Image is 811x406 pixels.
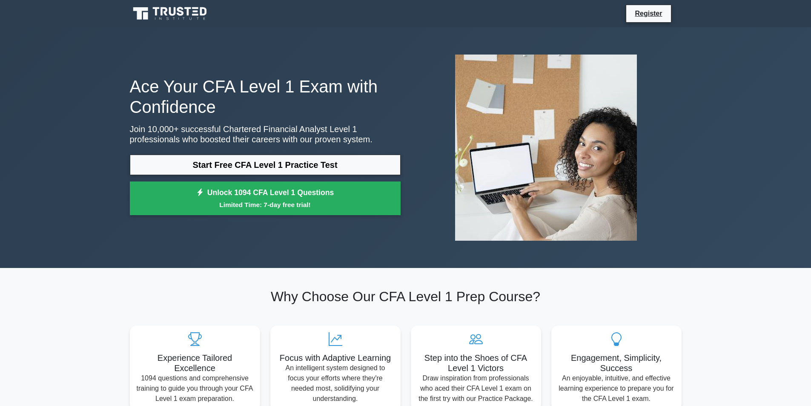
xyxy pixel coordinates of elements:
[130,288,682,305] h2: Why Choose Our CFA Level 1 Prep Course?
[277,353,394,363] h5: Focus with Adaptive Learning
[140,200,390,210] small: Limited Time: 7-day free trial!
[558,353,675,373] h5: Engagement, Simplicity, Success
[137,373,253,404] p: 1094 questions and comprehensive training to guide you through your CFA Level 1 exam preparation.
[558,373,675,404] p: An enjoyable, intuitive, and effective learning experience to prepare you for the CFA Level 1 exam.
[137,353,253,373] h5: Experience Tailored Excellence
[277,363,394,404] p: An intelligent system designed to focus your efforts where they're needed most, solidifying your ...
[418,373,534,404] p: Draw inspiration from professionals who aced their CFA Level 1 exam on the first try with our Pra...
[630,8,667,19] a: Register
[130,76,401,117] h1: Ace Your CFA Level 1 Exam with Confidence
[130,181,401,216] a: Unlock 1094 CFA Level 1 QuestionsLimited Time: 7-day free trial!
[130,155,401,175] a: Start Free CFA Level 1 Practice Test
[130,124,401,144] p: Join 10,000+ successful Chartered Financial Analyst Level 1 professionals who boosted their caree...
[418,353,534,373] h5: Step into the Shoes of CFA Level 1 Victors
